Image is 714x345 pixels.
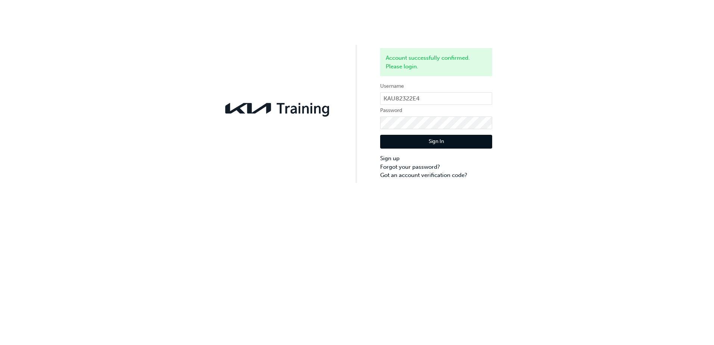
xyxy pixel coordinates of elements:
a: Sign up [380,154,492,163]
input: Username [380,92,492,105]
label: Username [380,82,492,91]
img: kia-training [222,98,334,118]
a: Forgot your password? [380,163,492,171]
label: Password [380,106,492,115]
a: Got an account verification code? [380,171,492,180]
button: Sign In [380,135,492,149]
div: Account successfully confirmed. Please login. [380,48,492,76]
